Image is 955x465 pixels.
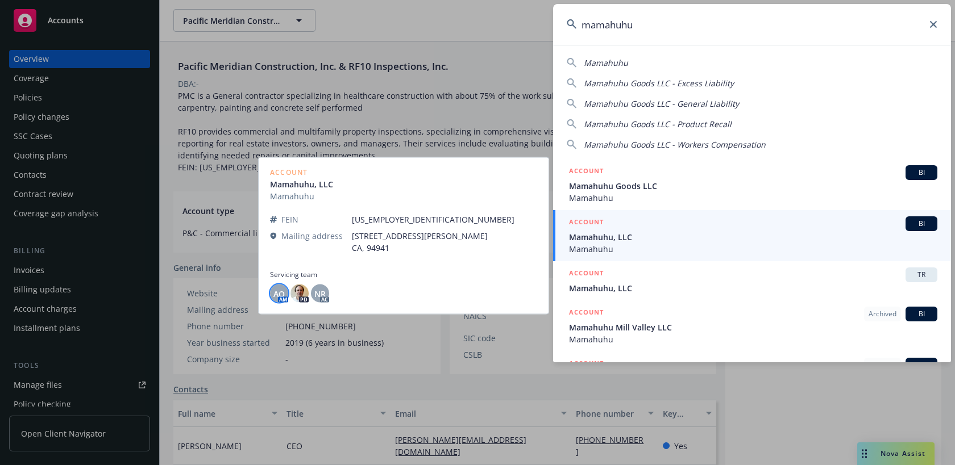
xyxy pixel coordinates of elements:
span: Mamahuhu [569,243,937,255]
span: Mamahuhu Goods LLC [569,180,937,192]
span: BI [910,219,933,229]
span: Mamahuhu Goods LLC - General Liability [584,98,739,109]
span: Mamahuhu Mill Valley LLC [569,321,937,333]
a: ACCOUNTArchivedBIMamahuhu Mill Valley LLCMamahuhu [553,300,951,351]
a: ACCOUNTTRMamahuhu, LLC [553,261,951,300]
span: TR [910,270,933,280]
input: Search... [553,4,951,45]
span: Mamahuhu Goods LLC - Product Recall [584,119,732,129]
a: ACCOUNTBIMamahuhu Goods LLCMamahuhu [553,159,951,210]
span: BI [910,360,933,370]
span: BI [910,309,933,319]
span: Mamahuhu, LLC [569,282,937,294]
h5: ACCOUNT [569,358,604,371]
a: ACCOUNTBIMamahuhu, LLCMamahuhu [553,210,951,261]
h5: ACCOUNT [569,307,604,320]
span: Archived [869,309,896,319]
span: Mamahuhu [569,192,937,204]
h5: ACCOUNT [569,216,604,230]
span: Mamahuhu Goods LLC - Excess Liability [584,78,734,89]
span: Mamahuhu [569,333,937,345]
h5: ACCOUNT [569,267,604,281]
h5: ACCOUNT [569,165,604,179]
span: Mamahuhu [584,57,628,68]
span: Archived [869,360,896,370]
span: BI [910,167,933,178]
span: Mamahuhu Goods LLC - Workers Compensation [584,139,766,150]
a: ACCOUNTArchivedBI [553,351,951,391]
span: Mamahuhu, LLC [569,231,937,243]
